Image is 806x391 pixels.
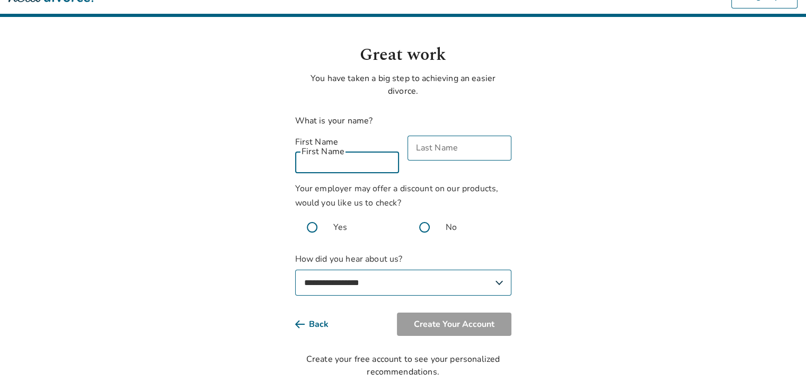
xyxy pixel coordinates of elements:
label: First Name [295,136,399,148]
button: Create Your Account [397,313,511,336]
select: How did you hear about us? [295,270,511,296]
span: No [446,221,457,234]
h1: Great work [295,42,511,68]
label: How did you hear about us? [295,253,511,296]
span: Your employer may offer a discount on our products, would you like us to check? [295,183,499,209]
label: What is your name? [295,115,373,127]
p: You have taken a big step to achieving an easier divorce. [295,72,511,97]
div: Create your free account to see your personalized recommendations. [295,353,511,378]
button: Back [295,313,346,336]
span: Yes [333,221,347,234]
iframe: Chat Widget [753,340,806,391]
